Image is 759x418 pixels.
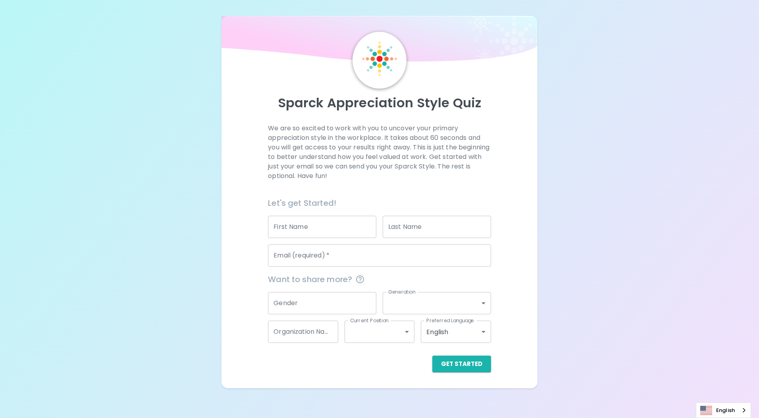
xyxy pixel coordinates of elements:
img: wave [222,16,538,66]
h6: Let's get Started! [268,197,491,209]
p: Sparck Appreciation Style Quiz [231,95,528,111]
img: Sparck Logo [362,41,397,76]
button: Get Started [432,356,491,372]
div: Language [696,403,751,418]
label: Preferred Language [426,317,474,324]
label: Generation [388,288,416,295]
span: Want to share more? [268,273,491,286]
label: Current Position [350,317,389,324]
aside: Language selected: English [696,403,751,418]
a: English [696,403,751,418]
div: English [421,321,491,343]
svg: This information is completely confidential and only used for aggregated appreciation studies at ... [355,275,365,284]
p: We are so excited to work with you to uncover your primary appreciation style in the workplace. I... [268,124,491,181]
